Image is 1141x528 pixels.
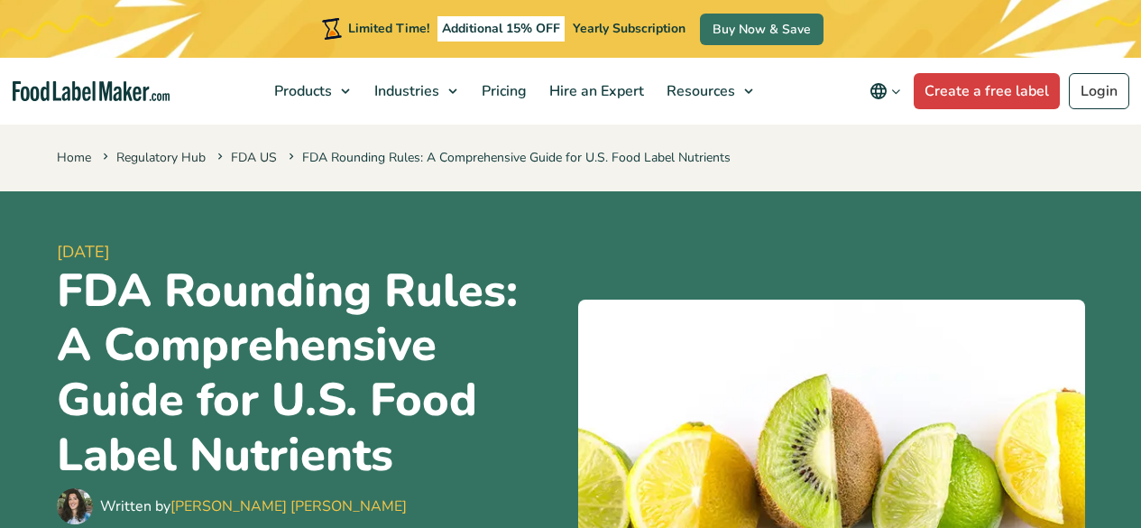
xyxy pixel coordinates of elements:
[544,81,646,101] span: Hire an Expert
[476,81,529,101] span: Pricing
[57,488,93,524] img: Maria Abi Hanna - Food Label Maker
[369,81,441,101] span: Industries
[285,149,731,166] span: FDA Rounding Rules: A Comprehensive Guide for U.S. Food Label Nutrients
[437,16,565,42] span: Additional 15% OFF
[170,496,407,516] a: [PERSON_NAME] [PERSON_NAME]
[656,58,762,125] a: Resources
[700,14,824,45] a: Buy Now & Save
[57,149,91,166] a: Home
[661,81,737,101] span: Resources
[100,496,407,517] div: Written by
[914,73,1060,109] a: Create a free label
[573,20,686,37] span: Yearly Subscription
[231,149,277,166] a: FDA US
[13,81,170,102] a: Food Label Maker homepage
[538,58,651,125] a: Hire an Expert
[348,20,429,37] span: Limited Time!
[471,58,534,125] a: Pricing
[363,58,466,125] a: Industries
[116,149,206,166] a: Regulatory Hub
[857,73,914,109] button: Change language
[263,58,359,125] a: Products
[269,81,334,101] span: Products
[57,240,564,264] span: [DATE]
[1069,73,1129,109] a: Login
[57,264,564,484] h1: FDA Rounding Rules: A Comprehensive Guide for U.S. Food Label Nutrients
